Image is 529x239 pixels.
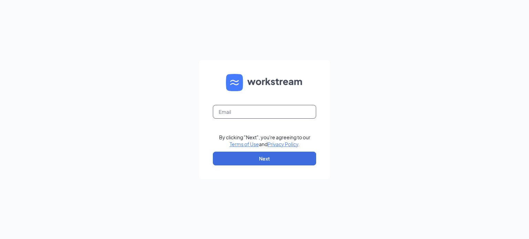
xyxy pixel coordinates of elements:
[213,152,316,165] button: Next
[219,134,310,148] div: By clicking "Next", you're agreeing to our and .
[226,74,303,91] img: WS logo and Workstream text
[213,105,316,119] input: Email
[230,141,259,147] a: Terms of Use
[268,141,298,147] a: Privacy Policy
